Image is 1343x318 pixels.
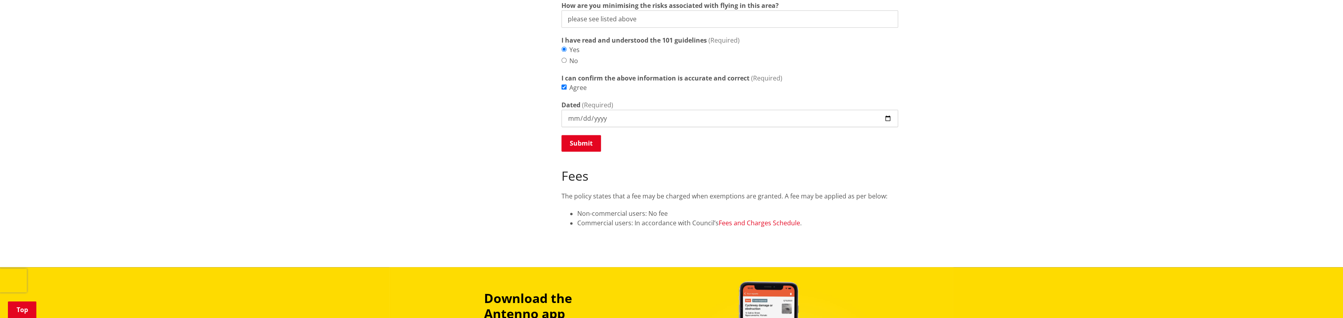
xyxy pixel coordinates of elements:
[582,101,613,109] span: (Required)
[8,301,36,318] a: Top
[561,191,898,201] p: The policy states that a fee may be charged when exemptions are granted. A fee may be applied as ...
[561,168,898,183] h2: Fees
[561,1,779,10] label: How are you minimising the risks associated with flying in this area?
[577,209,898,218] li: Non-commercial users: No fee
[708,36,740,45] span: (Required)
[561,135,601,152] button: Submit
[569,45,580,54] label: Yes
[719,219,800,227] a: Fees and Charges Schedule
[569,83,587,92] label: Agree
[1307,285,1335,313] iframe: Messenger Launcher
[561,36,707,45] strong: I have read and understood the 101 guidelines
[577,218,898,228] li: Commercial users: In accordance with Council’s .
[569,56,578,65] label: No
[561,100,580,110] label: Dated
[751,74,782,82] span: (Required)
[561,73,750,83] strong: I can confirm the above information is accurate and correct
